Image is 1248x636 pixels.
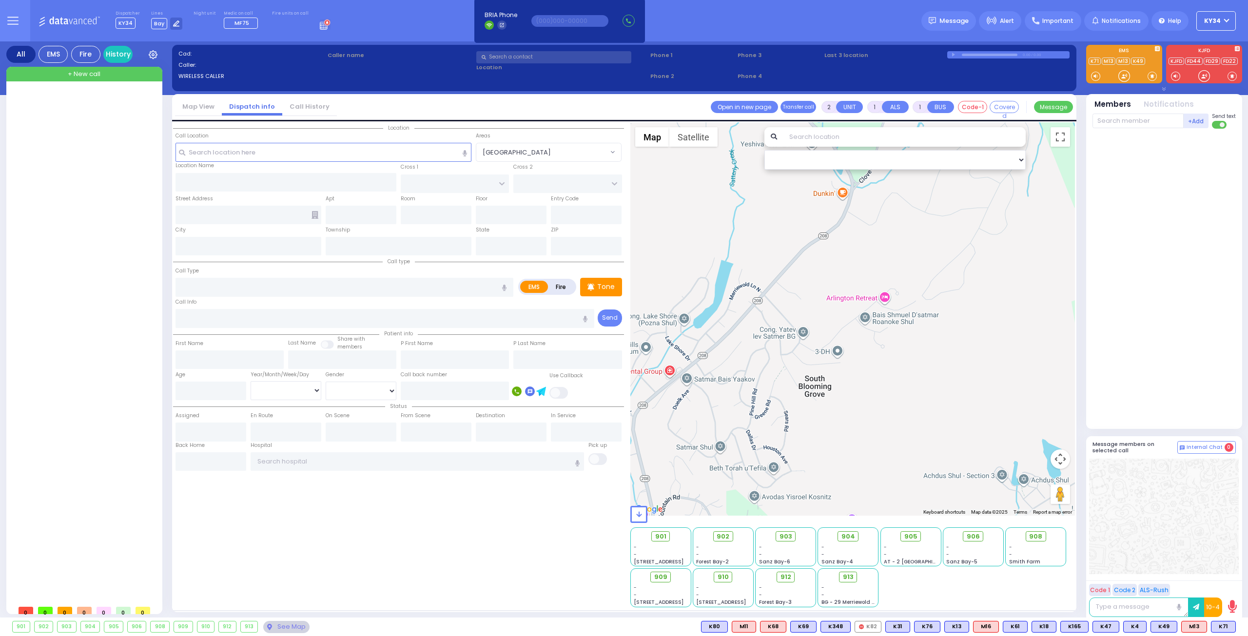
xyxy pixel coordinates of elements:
[633,503,665,516] img: Google
[1185,58,1203,65] a: FD44
[35,621,53,632] div: 902
[1094,99,1131,110] button: Members
[251,412,273,420] label: En Route
[1212,120,1228,130] label: Turn off text
[531,15,608,27] input: (000)000-00000
[379,330,418,337] span: Patient info
[973,621,999,633] div: ALS
[944,621,969,633] div: BLS
[1169,58,1184,65] a: KJFD
[904,532,917,541] span: 905
[401,195,415,203] label: Room
[1089,58,1101,65] a: K71
[790,621,817,633] div: BLS
[946,558,977,565] span: Sanz Bay-5
[282,102,337,111] a: Call History
[821,558,853,565] span: Sanz Bay-4
[821,598,876,606] span: BG - 29 Merriewold S.
[843,572,854,582] span: 913
[760,621,786,633] div: K68
[1034,101,1073,113] button: Message
[476,412,505,420] label: Destination
[175,298,196,306] label: Call Info
[1204,17,1221,25] span: KY34
[1032,621,1056,633] div: BLS
[476,195,487,203] label: Floor
[272,11,309,17] label: Fire units on call
[820,621,851,633] div: BLS
[175,412,199,420] label: Assigned
[1042,17,1073,25] span: Important
[1123,621,1147,633] div: BLS
[551,412,576,420] label: In Service
[780,101,816,113] button: Transfer call
[178,72,324,80] label: WIRELESS CALLER
[821,543,824,551] span: -
[946,551,949,558] span: -
[513,340,546,347] label: P Last Name
[19,607,33,614] span: 0
[175,132,209,140] label: Call Location
[151,11,183,17] label: Lines
[1003,621,1028,633] div: BLS
[1204,597,1222,617] button: 10-4
[597,282,615,292] p: Tone
[1221,58,1238,65] a: FD22
[251,371,321,379] div: Year/Month/Week/Day
[841,532,855,541] span: 904
[759,584,762,591] span: -
[1051,449,1070,469] button: Map camera controls
[476,51,631,63] input: Search a contact
[790,621,817,633] div: K69
[1116,58,1130,65] a: M13
[738,72,821,80] span: Phone 4
[718,572,729,582] span: 910
[1029,532,1042,541] span: 908
[634,591,637,598] span: -
[914,621,940,633] div: BLS
[859,624,864,629] img: red-radio-icon.svg
[598,309,622,327] button: Send
[914,621,940,633] div: K76
[97,607,111,614] span: 0
[759,591,762,598] span: -
[401,163,418,171] label: Cross 1
[732,621,756,633] div: M11
[401,340,433,347] label: P First Name
[549,372,583,380] label: Use Callback
[696,591,699,598] span: -
[1211,621,1236,633] div: BLS
[783,127,1026,147] input: Search location
[71,46,100,63] div: Fire
[520,281,548,293] label: EMS
[58,607,72,614] span: 0
[175,195,213,203] label: Street Address
[513,163,533,171] label: Cross 2
[1144,99,1194,110] button: Notifications
[68,69,100,79] span: + New call
[696,584,699,591] span: -
[1003,621,1028,633] div: K61
[655,532,666,541] span: 901
[696,543,699,551] span: -
[234,19,249,27] span: MF75
[312,211,318,219] span: Other building occupants
[1051,484,1070,504] button: Drag Pegman onto the map to open Street View
[13,621,30,632] div: 901
[175,371,185,379] label: Age
[633,503,665,516] a: Open this area in Google Maps (opens a new window)
[1032,621,1056,633] div: K18
[77,607,92,614] span: 0
[175,226,186,234] label: City
[401,371,447,379] label: Call back number
[1168,17,1181,25] span: Help
[635,127,669,147] button: Show street map
[1181,621,1207,633] div: ALS
[946,543,949,551] span: -
[326,226,350,234] label: Township
[939,16,969,26] span: Message
[128,621,146,632] div: 906
[1138,584,1170,596] button: ALS-Rush
[1166,48,1242,55] label: KJFD
[178,61,324,69] label: Caller:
